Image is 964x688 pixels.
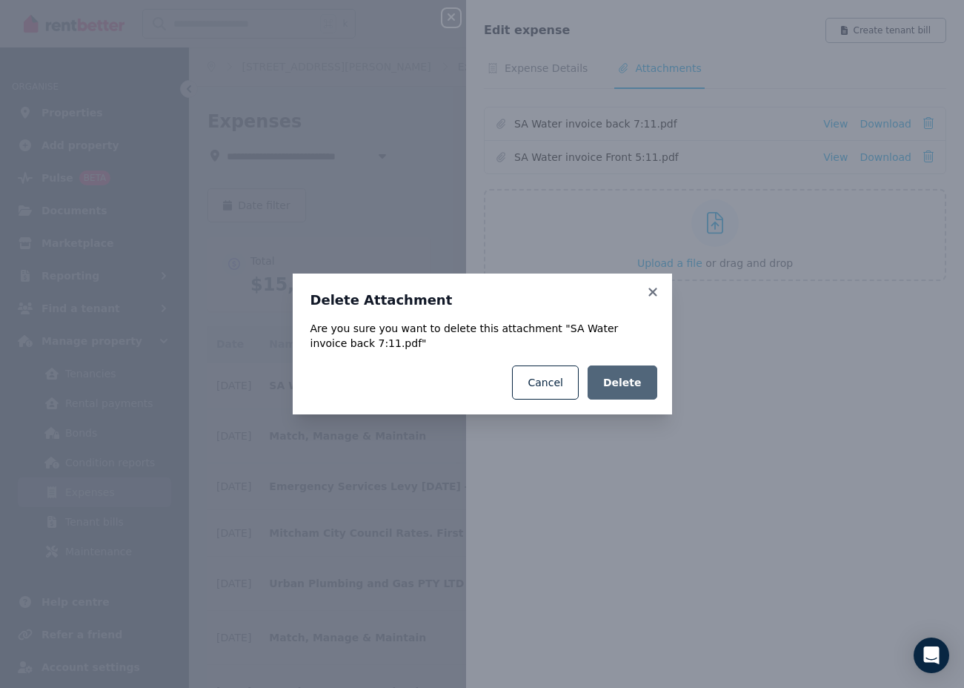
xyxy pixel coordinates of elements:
[310,291,654,309] h3: Delete Attachment
[603,375,642,390] span: Delete
[512,365,578,400] button: Cancel
[310,321,654,351] div: Are you sure you want to delete this attachment " SA Water invoice back 7:11.pdf "
[588,365,657,400] button: Delete
[914,638,949,673] div: Open Intercom Messenger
